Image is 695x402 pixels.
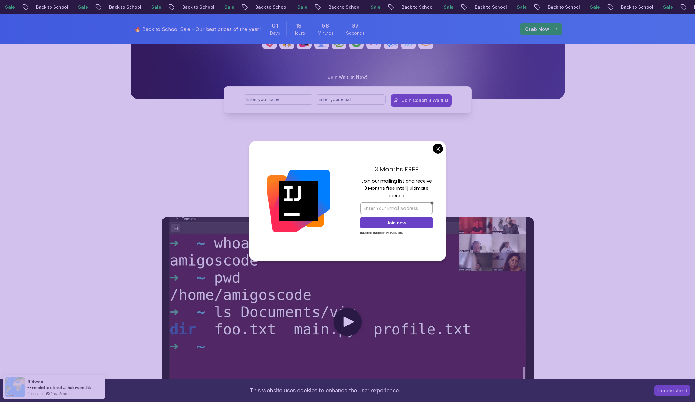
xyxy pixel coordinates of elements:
[538,4,580,10] p: Back to School
[322,21,329,30] span: 58 Minutes
[270,30,280,36] span: Days
[296,21,302,30] span: 19 Hours
[32,385,91,390] a: Enroled to Git and Github Essentials
[27,391,44,396] span: 4 hours ago
[27,385,31,390] span: ->
[525,25,549,33] p: Grab Now
[328,74,367,80] p: Join Waitlist Now!
[293,30,305,36] span: Hours
[465,4,507,10] p: Back to School
[402,97,449,104] div: Join Cohort 3 Waitlist
[244,94,314,105] input: Enter your name
[346,30,364,36] span: Seconds
[653,4,673,10] p: Sale
[316,94,386,105] input: Enter your email
[391,94,452,107] button: Join Cohort 3 Waitlist
[99,4,142,10] p: Back to School
[142,4,161,10] p: Sale
[27,379,43,384] span: ridwan
[26,4,68,10] p: Back to School
[580,4,600,10] p: Sale
[51,391,70,396] a: ProveSource
[246,4,288,10] p: Back to School
[173,4,215,10] p: Back to School
[288,4,308,10] p: Sale
[5,377,25,397] img: provesource social proof notification image
[352,21,359,30] span: 37 Seconds
[434,4,454,10] p: Sale
[244,191,452,200] p: Discover more details about the bootcamp
[68,4,88,10] p: Sale
[272,21,278,30] span: 1 Days
[319,4,361,10] p: Back to School
[611,4,653,10] p: Back to School
[361,4,381,10] p: Sale
[318,30,333,36] span: Minutes
[507,4,527,10] p: Sale
[5,384,645,397] div: This website uses cookies to enhance the user experience.
[215,4,235,10] p: Sale
[654,385,690,396] button: Accept cookies
[392,4,434,10] p: Back to School
[134,25,261,33] p: 🔥 Back to School Sale - Our best prices of the year!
